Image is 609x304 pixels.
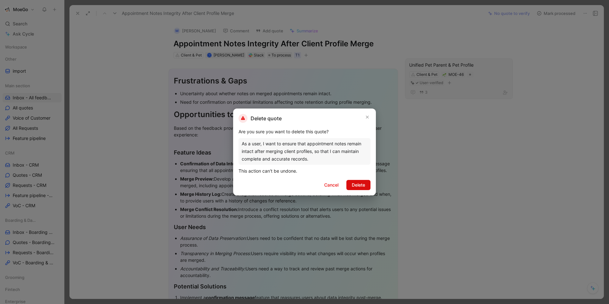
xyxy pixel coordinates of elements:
[239,114,282,123] h2: Delete quote
[319,180,344,190] button: Cancel
[324,181,338,189] span: Cancel
[346,180,370,190] button: Delete
[352,181,365,189] span: Delete
[242,140,367,163] div: As a user, I want to ensure that appointment notes remain intact after merging client profiles, s...
[239,128,370,175] div: Are you sure you want to delete this quote? This action can't be undone.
